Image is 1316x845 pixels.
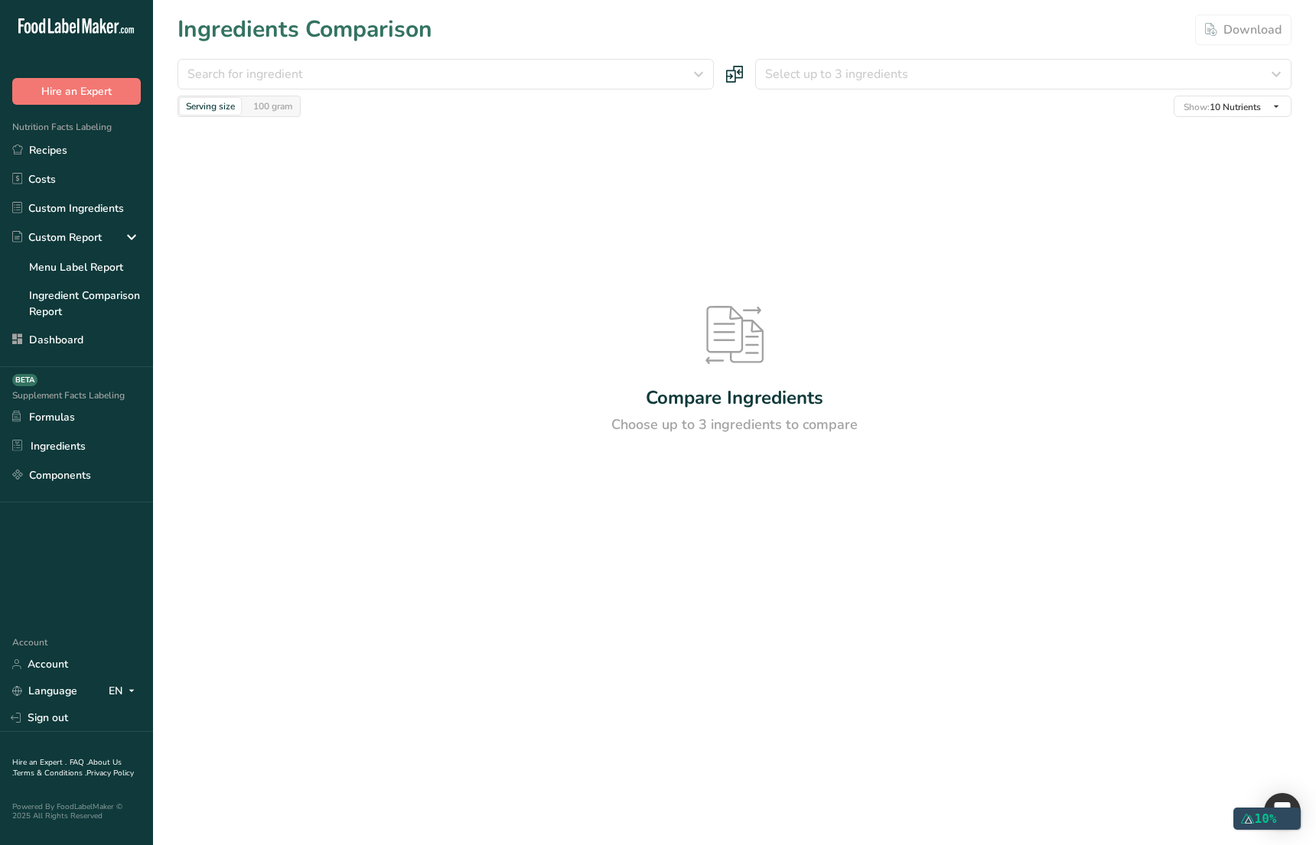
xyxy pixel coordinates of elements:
div: Compare Ingredients [646,384,823,411]
span: Search for ingredient [187,65,303,83]
a: Hire an Expert . [12,757,67,768]
div: BETA [12,374,37,386]
a: About Us . [12,757,122,778]
button: Hire an Expert [12,78,141,105]
div: 100 gram [247,98,298,115]
div: Open Intercom Messenger [1264,793,1301,830]
button: Search for ingredient [178,59,714,89]
a: Terms & Conditions . [13,768,86,778]
h1: Ingredients Comparison [178,12,432,47]
button: Download [1195,15,1292,45]
div: Choose up to 3 ingredients to compare [611,414,858,435]
div: EN [109,682,141,700]
div: Serving size [180,98,241,115]
a: Language [12,678,77,704]
div: 10% [1233,808,1301,830]
a: FAQ . [70,757,88,768]
a: Privacy Policy [86,768,134,778]
div: Powered By FoodLabelMaker © 2025 All Rights Reserved [12,802,141,821]
button: Show:10 Nutrients [1174,96,1292,117]
span: Select up to 3 ingredients [765,65,908,83]
div: Custom Report [12,229,102,245]
span: Show: [1184,101,1210,113]
div: Download [1205,21,1282,39]
button: Select up to 3 ingredients [755,59,1292,89]
span: 10 Nutrients [1184,101,1261,113]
